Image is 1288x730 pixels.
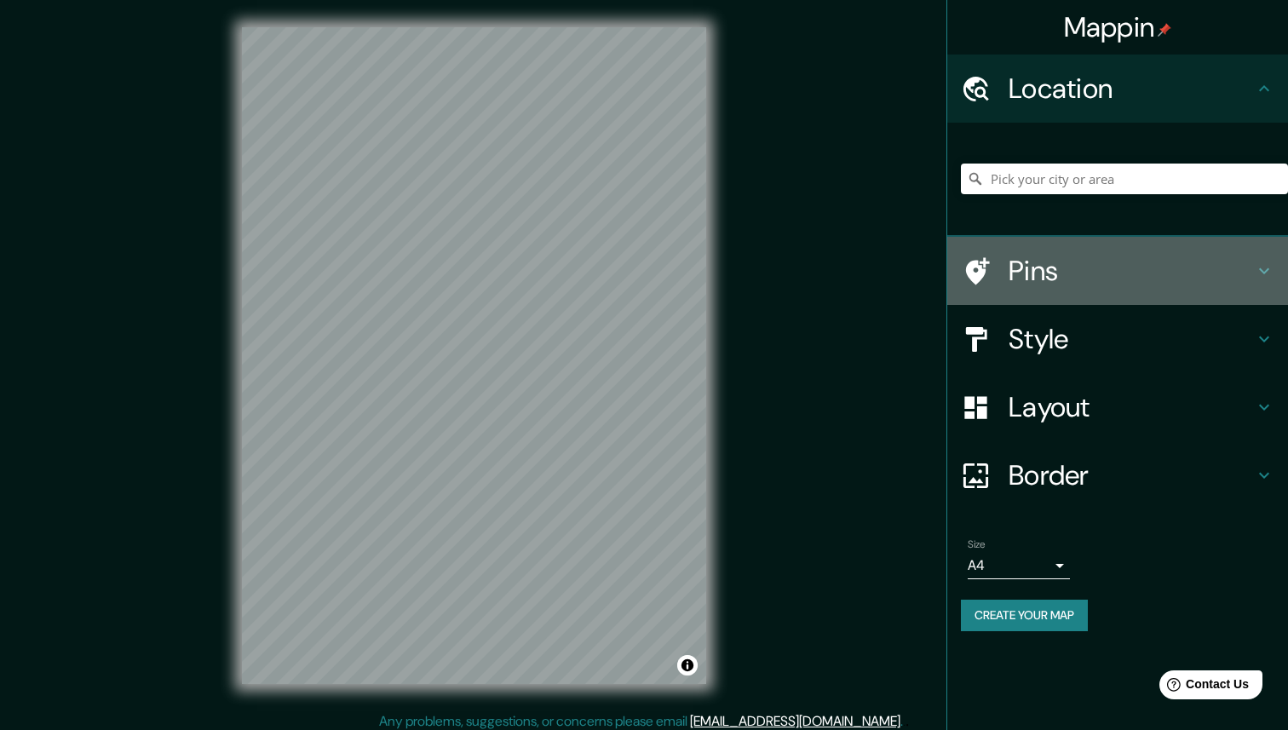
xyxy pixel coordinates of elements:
[947,55,1288,123] div: Location
[1009,390,1254,424] h4: Layout
[968,537,986,552] label: Size
[947,305,1288,373] div: Style
[947,373,1288,441] div: Layout
[242,27,706,684] canvas: Map
[1009,254,1254,288] h4: Pins
[1009,458,1254,492] h4: Border
[961,600,1088,631] button: Create your map
[1009,72,1254,106] h4: Location
[947,237,1288,305] div: Pins
[1136,664,1269,711] iframe: Help widget launcher
[690,712,900,730] a: [EMAIL_ADDRESS][DOMAIN_NAME]
[1064,10,1172,44] h4: Mappin
[968,552,1070,579] div: A4
[677,655,698,675] button: Toggle attribution
[961,164,1288,194] input: Pick your city or area
[1009,322,1254,356] h4: Style
[947,441,1288,509] div: Border
[1158,23,1171,37] img: pin-icon.png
